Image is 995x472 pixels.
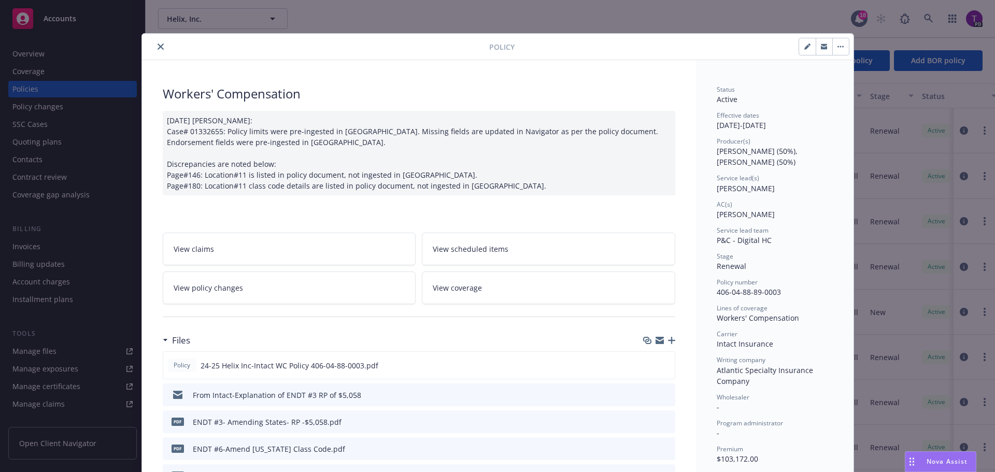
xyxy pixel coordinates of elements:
[172,334,190,347] h3: Files
[645,417,653,427] button: download file
[717,454,758,464] span: $103,172.00
[645,444,653,454] button: download file
[163,85,675,103] div: Workers' Compensation
[717,174,759,182] span: Service lead(s)
[717,183,775,193] span: [PERSON_NAME]
[717,355,765,364] span: Writing company
[905,451,976,472] button: Nova Assist
[662,417,671,427] button: preview file
[172,418,184,425] span: pdf
[433,244,508,254] span: View scheduled items
[433,282,482,293] span: View coverage
[193,390,361,401] div: From Intact-Explanation of ENDT #3 RP of $5,058
[163,271,416,304] a: View policy changes
[717,313,799,323] span: Workers' Compensation
[717,402,719,412] span: -
[662,390,671,401] button: preview file
[201,360,378,371] span: 24-25 Helix Inc-Intact WC Policy 406-04-88-0003.pdf
[661,360,671,371] button: preview file
[717,393,749,402] span: Wholesaler
[717,261,746,271] span: Renewal
[717,419,783,427] span: Program administrator
[717,365,815,386] span: Atlantic Specialty Insurance Company
[662,444,671,454] button: preview file
[927,457,968,466] span: Nova Assist
[905,452,918,471] div: Drag to move
[717,287,781,297] span: 406-04-88-89-0003
[645,390,653,401] button: download file
[163,233,416,265] a: View claims
[717,146,800,167] span: [PERSON_NAME] (50%), [PERSON_NAME] (50%)
[717,200,732,209] span: AC(s)
[717,252,733,261] span: Stage
[645,360,653,371] button: download file
[717,330,737,338] span: Carrier
[193,444,345,454] div: ENDT #6-Amend [US_STATE] Class Code.pdf
[174,244,214,254] span: View claims
[163,111,675,195] div: [DATE] [PERSON_NAME]: Case# 01332655: Policy limits were pre-ingested in [GEOGRAPHIC_DATA]. Missi...
[422,271,675,304] a: View coverage
[717,111,833,131] div: [DATE] - [DATE]
[717,94,737,104] span: Active
[717,226,769,235] span: Service lead team
[489,41,515,52] span: Policy
[717,304,767,312] span: Lines of coverage
[717,235,772,245] span: P&C - Digital HC
[717,445,743,453] span: Premium
[717,137,750,146] span: Producer(s)
[422,233,675,265] a: View scheduled items
[174,282,243,293] span: View policy changes
[717,339,773,349] span: Intact Insurance
[717,111,759,120] span: Effective dates
[172,445,184,452] span: pdf
[172,361,192,370] span: Policy
[193,417,342,427] div: ENDT #3- Amending States- RP -$5,058.pdf
[717,85,735,94] span: Status
[717,428,719,438] span: -
[154,40,167,53] button: close
[163,334,190,347] div: Files
[717,278,758,287] span: Policy number
[717,209,775,219] span: [PERSON_NAME]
